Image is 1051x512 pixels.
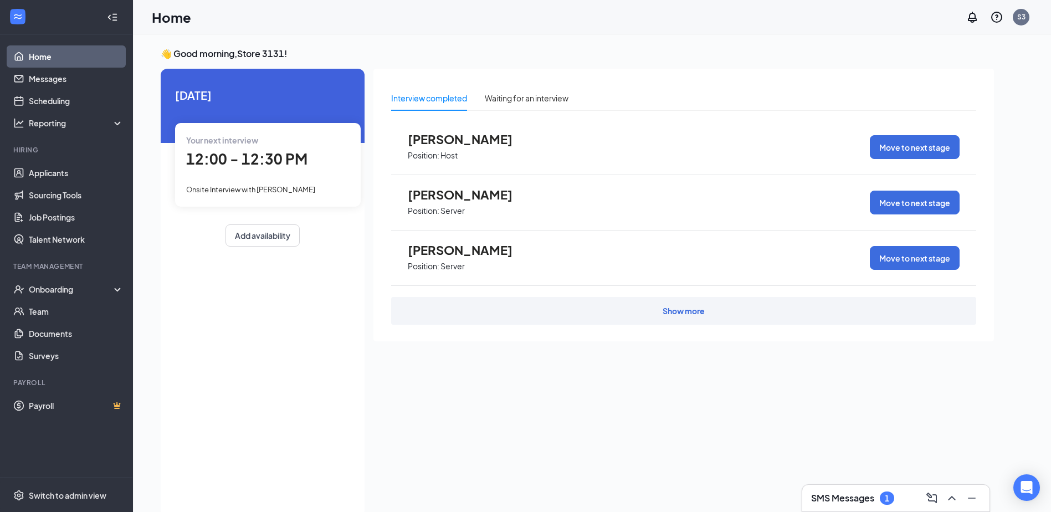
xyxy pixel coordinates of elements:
[440,206,465,216] p: Server
[29,300,124,322] a: Team
[925,491,939,505] svg: ComposeMessage
[663,305,705,316] div: Show more
[29,228,124,250] a: Talent Network
[186,185,315,194] span: Onsite Interview with [PERSON_NAME]
[408,243,530,257] span: [PERSON_NAME]
[440,261,465,272] p: Server
[963,489,981,507] button: Minimize
[13,490,24,501] svg: Settings
[811,492,874,504] h3: SMS Messages
[152,8,191,27] h1: Home
[391,92,467,104] div: Interview completed
[29,117,124,129] div: Reporting
[870,135,960,159] button: Move to next stage
[107,12,118,23] svg: Collapse
[408,206,439,216] p: Position:
[29,184,124,206] a: Sourcing Tools
[966,11,979,24] svg: Notifications
[29,45,124,68] a: Home
[29,395,124,417] a: PayrollCrown
[945,491,958,505] svg: ChevronUp
[29,162,124,184] a: Applicants
[408,261,439,272] p: Position:
[186,135,258,145] span: Your next interview
[29,345,124,367] a: Surveys
[870,191,960,214] button: Move to next stage
[990,11,1003,24] svg: QuestionInfo
[943,489,961,507] button: ChevronUp
[29,284,114,295] div: Onboarding
[965,491,978,505] svg: Minimize
[13,145,121,155] div: Hiring
[13,117,24,129] svg: Analysis
[13,284,24,295] svg: UserCheck
[1013,474,1040,501] div: Open Intercom Messenger
[29,68,124,90] a: Messages
[225,224,300,247] button: Add availability
[175,86,350,104] span: [DATE]
[29,322,124,345] a: Documents
[186,150,307,168] span: 12:00 - 12:30 PM
[29,206,124,228] a: Job Postings
[13,262,121,271] div: Team Management
[408,132,530,146] span: [PERSON_NAME]
[485,92,568,104] div: Waiting for an interview
[408,187,530,202] span: [PERSON_NAME]
[885,494,889,503] div: 1
[161,48,994,60] h3: 👋 Good morning, Store 3131 !
[12,11,23,22] svg: WorkstreamLogo
[29,490,106,501] div: Switch to admin view
[13,378,121,387] div: Payroll
[440,150,458,161] p: Host
[1017,12,1026,22] div: S3
[870,246,960,270] button: Move to next stage
[408,150,439,161] p: Position:
[29,90,124,112] a: Scheduling
[923,489,941,507] button: ComposeMessage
